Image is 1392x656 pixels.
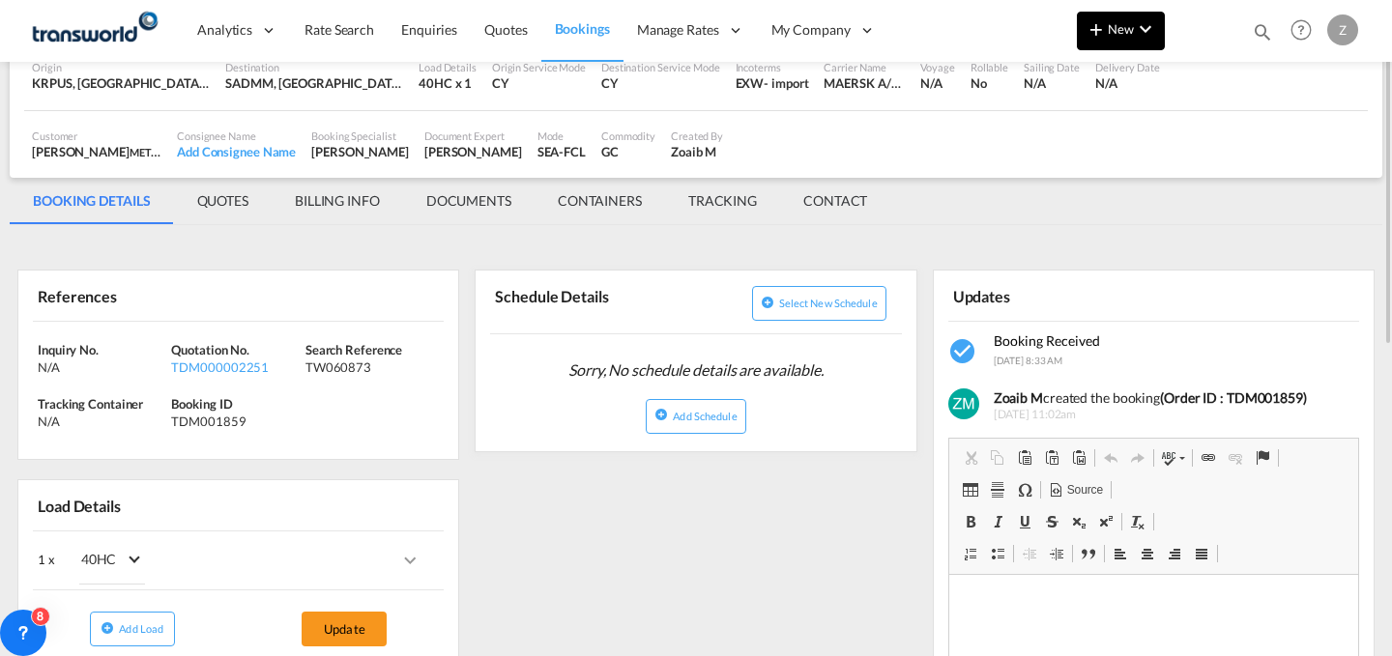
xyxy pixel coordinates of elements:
button: Update [302,612,387,646]
div: [PERSON_NAME] [311,143,409,160]
div: N/A [38,413,166,430]
span: Quotation No. [171,342,249,357]
a: Bold (Ctrl+B) [957,509,984,534]
md-icon: icon-magnify [1252,21,1273,43]
div: Booking Specialist [311,128,409,143]
a: Insert Special Character [1011,477,1038,502]
a: Subscript [1065,509,1092,534]
button: icon-plus-circleAdd Schedule [646,399,745,434]
a: Paste from Word [1065,445,1092,471]
div: Z [1327,14,1358,45]
div: Load Details [419,60,477,74]
a: Remove Format [1124,509,1151,534]
b: (Order ID : TDM001859) [1160,389,1307,406]
md-tab-item: CONTACT [780,178,890,224]
div: Carrier Name [824,60,905,74]
div: KRPUS, Busan, Korea, Republic of, Greater China & Far East Asia, Asia Pacific [32,74,210,92]
a: Strikethrough [1038,509,1065,534]
div: CY [492,74,586,92]
a: Superscript [1092,509,1119,534]
md-icon: icon-checkbox-marked-circle [948,336,979,367]
div: Origin [32,60,210,74]
div: Voyage [920,60,954,74]
span: Inquiry No. [38,342,99,357]
a: Center [1134,541,1161,566]
span: Rate Search [304,21,374,38]
div: GC [601,143,655,160]
a: Link (Ctrl+K) [1195,445,1222,471]
md-icon: icon-plus-circle [654,408,668,421]
span: Search Reference [305,342,402,357]
div: Rollable [971,60,1008,74]
div: Incoterms [736,60,809,74]
a: Align Right [1161,541,1188,566]
div: Delivery Date [1095,60,1160,74]
md-pagination-wrapper: Use the left and right arrow keys to navigate between tabs [10,178,890,224]
div: created the booking [994,388,1353,408]
md-icon: icon-plus 400-fg [1085,17,1108,41]
span: Manage Rates [637,20,719,40]
a: Anchor [1249,445,1276,471]
a: Unlink [1222,445,1249,471]
a: Decrease Indent [1016,541,1043,566]
a: Undo (Ctrl+Z) [1097,445,1124,471]
a: Table [957,477,984,502]
div: - import [764,74,808,92]
span: Analytics [197,20,252,40]
a: Align Left [1107,541,1134,566]
img: GYPPNPAAAAAElFTkSuQmCC [948,388,979,419]
div: N/A [1024,74,1080,92]
div: TDM000002251 [171,358,300,376]
div: Created By [671,128,723,143]
a: Italic (Ctrl+I) [984,509,1011,534]
span: Tracking Container [38,396,143,412]
div: TDM001859 [171,413,300,430]
div: Load Details [33,488,129,522]
a: Cut (Ctrl+X) [957,445,984,471]
b: Zoaib M [994,389,1043,406]
span: Booking Received [994,332,1100,349]
div: Help [1285,14,1327,48]
div: icon-magnify [1252,21,1273,50]
md-tab-item: DOCUMENTS [403,178,535,224]
md-tab-item: BOOKING DETAILS [10,178,174,224]
div: Origin Service Mode [492,60,586,74]
md-select: Choose [55,537,159,585]
span: METSCCO HEAVY STEEL INDUSTRIES [130,144,307,159]
a: Paste (Ctrl+V) [1011,445,1038,471]
button: icon-plus 400-fgNewicon-chevron-down [1077,12,1165,50]
span: Sorry, No schedule details are available. [561,352,831,388]
span: [DATE] 8:33 AM [994,355,1063,366]
md-icon: icon-plus-circle [761,296,774,309]
div: Zoaib M [671,143,723,160]
div: Updates [948,278,1150,312]
a: Underline (Ctrl+U) [1011,509,1038,534]
div: Customer [32,128,161,143]
div: Add Consignee Name [177,143,296,160]
div: SADMM, Ad Dammam, Saudi Arabia, Middle East, Middle East [225,74,403,92]
span: Source [1064,482,1103,499]
a: Spell Check As You Type [1156,445,1190,471]
div: Sailing Date [1024,60,1080,74]
div: 1 x [38,536,239,585]
a: Copy (Ctrl+C) [984,445,1011,471]
a: Block Quote [1075,541,1102,566]
body: Editor, editor18 [19,19,390,40]
div: CY [601,74,720,92]
div: [PERSON_NAME] [424,143,522,160]
a: Paste as plain text (Ctrl+Shift+V) [1038,445,1065,471]
span: My Company [771,20,851,40]
md-tab-item: TRACKING [665,178,780,224]
a: Redo (Ctrl+Y) [1124,445,1151,471]
md-icon: icon-chevron-down [1134,17,1157,41]
div: Destination [225,60,403,74]
span: Enquiries [401,21,457,38]
span: [DATE] 11:02am [994,407,1353,423]
span: Booking ID [171,396,232,412]
a: Insert/Remove Bulleted List [984,541,1011,566]
div: N/A [920,74,954,92]
span: Add Load [119,622,163,635]
md-tab-item: CONTAINERS [535,178,665,224]
span: Help [1285,14,1318,46]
